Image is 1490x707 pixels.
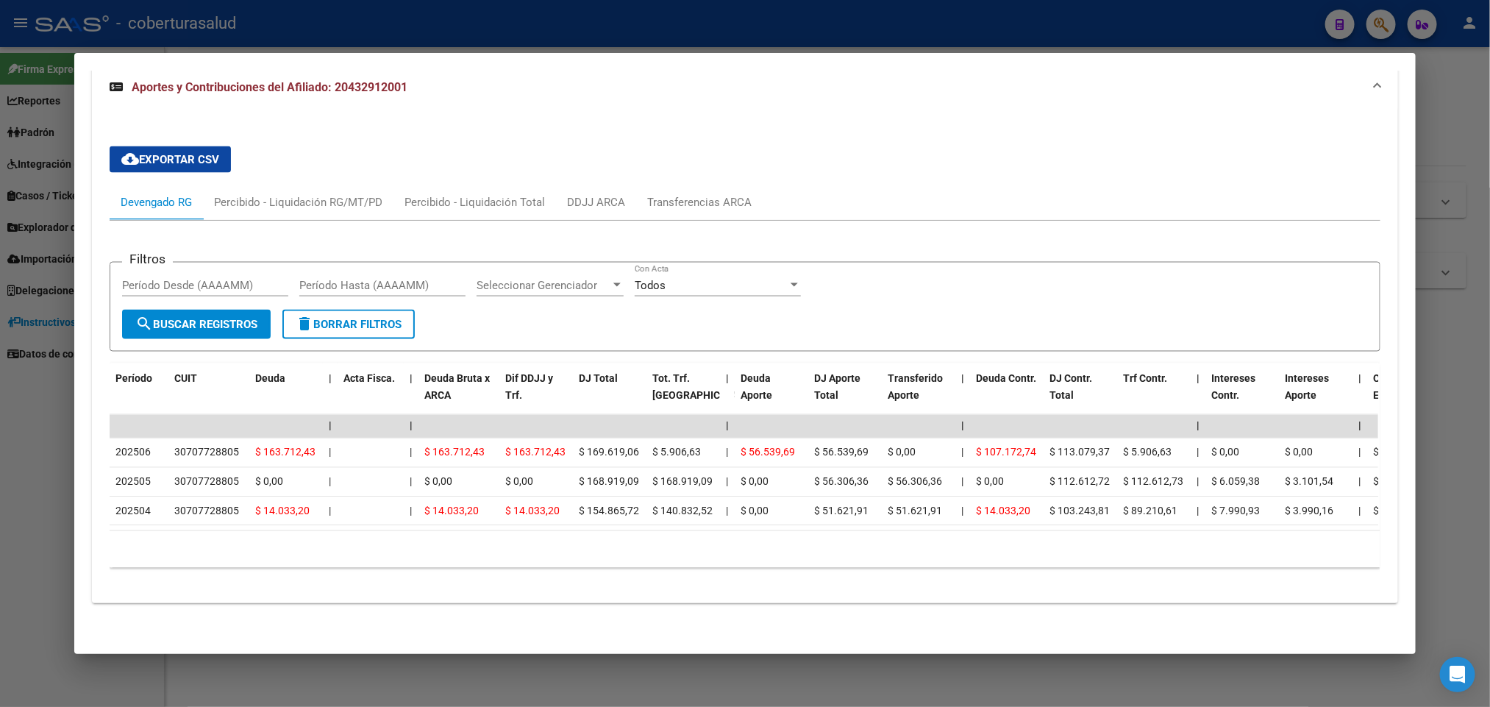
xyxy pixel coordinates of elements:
span: $ 0,00 [505,476,533,488]
datatable-header-cell: DJ Aporte Total [808,363,882,428]
span: Contr. Empresa [1373,373,1414,402]
mat-icon: search [135,315,153,333]
span: $ 3.101,54 [1285,476,1333,488]
span: | [329,476,331,488]
span: $ 312.965,87 [1373,447,1433,458]
datatable-header-cell: Deuda Contr. [970,363,1044,428]
span: Deuda [255,373,285,385]
span: | [410,505,412,517]
span: DJ Contr. Total [1049,373,1092,402]
span: Deuda Contr. [976,373,1036,385]
datatable-header-cell: Deuda Bruta x ARCA [418,363,499,428]
span: | [410,420,413,432]
datatable-header-cell: Contr. Empresa [1367,363,1441,428]
datatable-header-cell: Intereses Aporte [1279,363,1352,428]
span: Acta Fisca. [343,373,395,385]
datatable-header-cell: Dif DDJJ y Trf. [499,363,573,428]
span: $ 7.990,93 [1211,505,1260,517]
span: $ 14.033,20 [976,505,1030,517]
span: $ 51.621,91 [814,505,869,517]
span: 202504 [115,505,151,517]
span: $ 0,00 [888,447,916,458]
mat-icon: delete [296,315,313,333]
span: | [726,476,728,488]
span: | [410,373,413,385]
span: | [1358,505,1361,517]
span: | [726,420,729,432]
datatable-header-cell: | [323,363,338,428]
div: Transferencias ARCA [647,194,752,210]
span: Intereses Aporte [1285,373,1329,402]
datatable-header-cell: Deuda Aporte [735,363,808,428]
span: Tot. Trf. [GEOGRAPHIC_DATA] [652,373,752,402]
span: | [1358,373,1361,385]
span: | [1197,476,1199,488]
span: $ 103.243,81 [1049,505,1110,517]
span: $ 0,00 [1211,447,1239,458]
span: Exportar CSV [121,153,219,166]
span: Transferido Aporte [888,373,943,402]
mat-expansion-panel-header: Aportes y Contribuciones del Afiliado: 20432912001 [92,64,1397,111]
h3: Filtros [122,251,173,267]
datatable-header-cell: CUIT [168,363,249,428]
span: | [1197,373,1200,385]
span: $ 56.539,69 [814,447,869,458]
span: | [410,447,412,458]
span: $ 112.612,73 [1123,476,1183,488]
span: $ 89.210,61 [1123,505,1177,517]
span: $ 107.172,74 [976,447,1036,458]
datatable-header-cell: Trf Contr. [1117,363,1191,428]
span: Aportes y Contribuciones del Afiliado: 20432912001 [132,80,407,94]
span: $ 5.402.756,40 [1373,476,1442,488]
span: $ 140.832,52 [652,505,713,517]
span: | [1197,420,1200,432]
span: $ 5.906,63 [652,447,701,458]
div: Aportes y Contribuciones del Afiliado: 20432912001 [92,111,1397,604]
div: Percibido - Liquidación Total [404,194,545,210]
span: $ 0,00 [255,476,283,488]
datatable-header-cell: Intereses Contr. [1205,363,1279,428]
span: | [1358,420,1361,432]
div: 30707728805 [174,474,239,491]
span: | [1358,447,1361,458]
span: CUIT [174,373,197,385]
datatable-header-cell: | [1352,363,1367,428]
span: DJ Aporte Total [814,373,860,402]
span: Buscar Registros [135,318,257,331]
div: Devengado RG [121,194,192,210]
span: | [961,420,964,432]
span: | [1358,476,1361,488]
span: DJ Total [579,373,618,385]
span: | [1197,505,1199,517]
span: $ 0,00 [424,476,452,488]
span: $ 4.444.744,62 [1373,505,1442,517]
div: DDJJ ARCA [567,194,625,210]
button: Buscar Registros [122,310,271,339]
span: | [329,420,332,432]
span: $ 3.990,16 [1285,505,1333,517]
span: $ 56.306,36 [814,476,869,488]
datatable-header-cell: | [404,363,418,428]
span: | [410,476,412,488]
span: | [961,476,963,488]
span: $ 5.906,63 [1123,447,1172,458]
span: Dif DDJJ y Trf. [505,373,553,402]
span: Seleccionar Gerenciador [477,279,610,292]
datatable-header-cell: DJ Total [573,363,646,428]
datatable-header-cell: Acta Fisca. [338,363,404,428]
span: Período [115,373,152,385]
span: Todos [635,279,666,292]
span: $ 163.712,43 [255,447,316,458]
div: 30707728805 [174,444,239,461]
datatable-header-cell: | [955,363,970,428]
button: Exportar CSV [110,146,231,173]
span: $ 163.712,43 [424,447,485,458]
span: $ 14.033,20 [505,505,560,517]
span: $ 0,00 [976,476,1004,488]
span: $ 168.919,09 [579,476,639,488]
span: $ 112.612,72 [1049,476,1110,488]
span: $ 169.619,06 [579,447,639,458]
span: $ 56.306,36 [888,476,942,488]
span: | [726,373,729,385]
span: $ 14.033,20 [255,505,310,517]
